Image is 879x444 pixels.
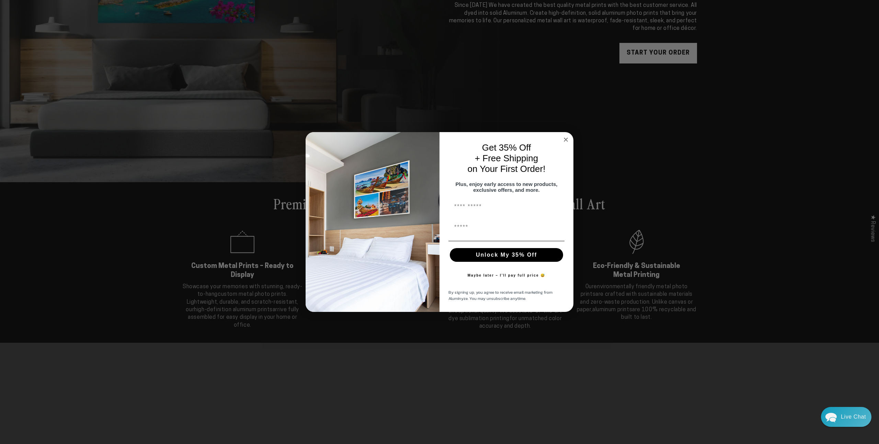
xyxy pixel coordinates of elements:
button: Close dialog [562,136,570,144]
button: Unlock My 35% Off [450,248,563,262]
span: By signing up, you agree to receive email marketing from Aluminyze. You may unsubscribe anytime. [448,289,552,302]
button: Maybe later – I’ll pay full price 😅 [464,269,549,282]
div: Contact Us Directly [841,407,866,427]
span: Plus, enjoy early access to new products, exclusive offers, and more. [456,181,558,193]
img: 728e4f65-7e6c-44e2-b7d1-0292a396982f.jpeg [306,132,439,312]
span: on Your First Order! [468,164,546,174]
div: Chat widget toggle [821,407,871,427]
span: + Free Shipping [475,153,538,163]
span: Get 35% Off [482,142,531,153]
